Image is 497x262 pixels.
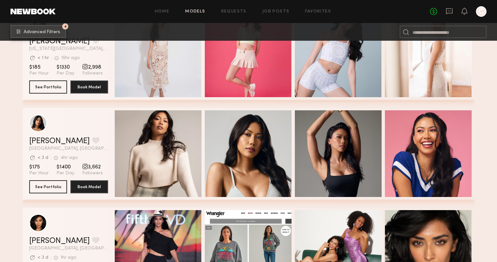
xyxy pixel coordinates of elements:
[64,25,67,28] span: 4
[476,6,486,17] a: C
[60,255,77,260] div: 1hr ago
[29,47,108,51] span: [US_STATE][GEOGRAPHIC_DATA], [GEOGRAPHIC_DATA]
[24,30,60,34] span: Advanced Filters
[11,25,66,38] button: 4Advanced Filters
[185,10,205,14] a: Models
[57,71,74,76] span: Per Day
[37,255,48,260] div: < 3 d
[37,156,48,160] div: < 3 d
[221,10,247,14] a: Requests
[82,71,103,76] span: Followers
[155,10,170,14] a: Home
[29,137,90,145] a: [PERSON_NAME]
[57,164,74,170] span: $1400
[70,80,108,94] button: Book Model
[57,64,74,71] span: $1330
[61,56,80,60] div: 10hr ago
[29,246,108,251] span: [GEOGRAPHIC_DATA], [GEOGRAPHIC_DATA]
[29,180,67,193] button: See Portfolio
[29,164,49,170] span: $175
[29,71,49,76] span: Per Hour
[57,170,74,176] span: Per Day
[82,170,103,176] span: Followers
[29,64,49,71] span: $185
[82,164,103,170] span: 3,662
[29,80,67,94] button: See Portfolio
[29,146,108,151] span: [GEOGRAPHIC_DATA], [GEOGRAPHIC_DATA]
[29,170,49,176] span: Per Hour
[70,180,108,193] button: Book Model
[37,56,49,60] div: < 1 hr
[262,10,290,14] a: Job Posts
[82,64,103,71] span: 2,998
[29,37,90,45] a: [PERSON_NAME]
[305,10,331,14] a: Favorites
[60,156,78,160] div: 4hr ago
[29,237,90,245] a: [PERSON_NAME]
